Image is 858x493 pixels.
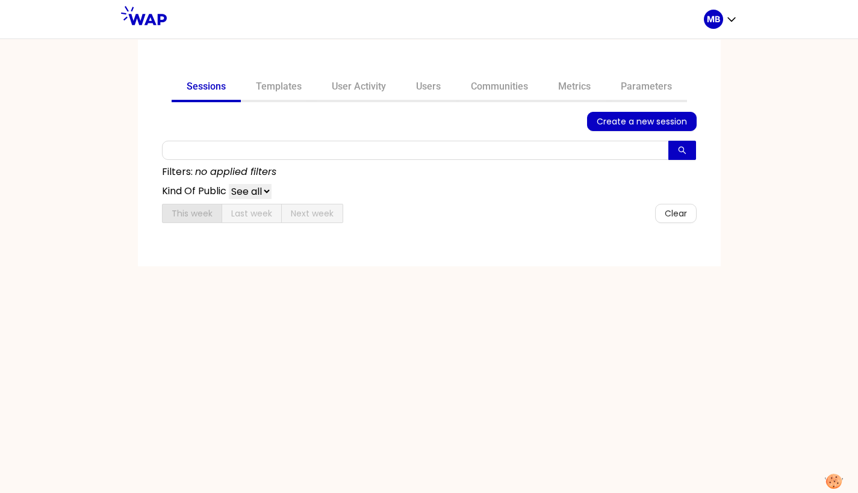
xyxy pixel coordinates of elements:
span: Clear [665,207,687,220]
span: search [678,146,686,156]
a: Templates [241,73,317,102]
p: Kind Of Public [162,184,226,199]
button: MB [704,10,738,29]
p: Filters: [162,165,193,179]
a: Users [401,73,456,102]
a: Communities [456,73,543,102]
span: This week [172,207,213,219]
a: Metrics [543,73,606,102]
a: Parameters [606,73,687,102]
a: User Activity [317,73,401,102]
button: Create a new session [587,112,697,131]
span: Last week [231,207,272,219]
button: Clear [655,204,697,223]
span: Next week [291,207,334,219]
a: Sessions [172,73,241,102]
button: search [668,141,696,160]
span: Create a new session [597,115,687,128]
p: no applied filters [195,165,276,179]
p: MB [707,13,720,25]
